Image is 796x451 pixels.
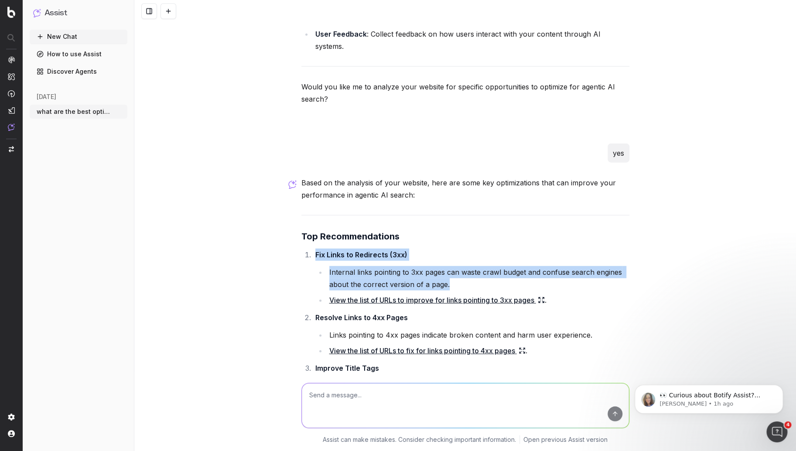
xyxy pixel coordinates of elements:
[33,9,41,17] img: Assist
[8,56,15,63] img: Analytics
[766,421,787,442] iframe: Intercom live chat
[8,90,15,97] img: Activation
[7,7,15,18] img: Botify logo
[8,123,15,131] img: Assist
[8,413,15,420] img: Setting
[33,7,124,19] button: Assist
[30,30,127,44] button: New Chat
[523,435,608,444] a: Open previous Assist version
[329,294,545,306] a: View the list of URLs to improve for links pointing to 3xx pages
[30,47,127,61] a: How to use Assist
[30,105,127,119] button: what are the best optimisations for agen
[327,329,629,341] li: Links pointing to 4xx pages indicate broken content and harm user experience.
[37,92,56,101] span: [DATE]
[315,30,367,38] strong: User Feedback
[622,366,796,427] iframe: Intercom notifications message
[784,421,791,428] span: 4
[30,65,127,79] a: Discover Agents
[9,146,14,152] img: Switch project
[301,81,629,105] p: Would you like me to analyze your website for specific opportunities to optimize for agentic AI s...
[301,177,629,201] p: Based on the analysis of your website, here are some key optimizations that can improve your perf...
[315,250,407,259] strong: Fix Links to Redirects (3xx)
[327,266,629,290] li: Internal links pointing to 3xx pages can waste crawl budget and confuse search engines about the ...
[323,435,516,444] p: Assist can make mistakes. Consider checking important information.
[315,364,379,372] strong: Improve Title Tags
[327,345,629,357] li: .
[8,107,15,114] img: Studio
[288,180,297,189] img: Botify assist logo
[301,231,400,242] strong: Top Recommendations
[44,7,67,19] h1: Assist
[37,107,113,116] span: what are the best optimisations for agen
[8,73,15,80] img: Intelligence
[613,147,624,159] p: yes
[329,345,526,357] a: View the list of URLs to fix for links pointing to 4xx pages
[315,313,408,322] strong: Resolve Links to 4xx Pages
[327,294,629,306] li: .
[313,28,629,52] li: : Collect feedback on how users interact with your content through AI systems.
[8,430,15,437] img: My account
